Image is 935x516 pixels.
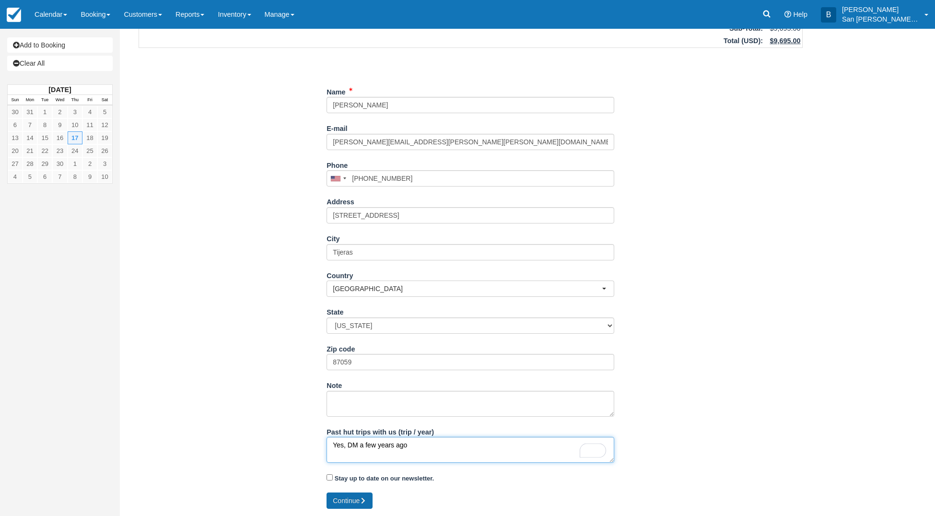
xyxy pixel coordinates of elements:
[327,281,614,297] button: [GEOGRAPHIC_DATA]
[68,95,82,106] th: Thu
[327,493,373,509] button: Continue
[52,131,67,144] a: 16
[793,11,807,18] span: Help
[82,95,97,106] th: Fri
[821,7,836,23] div: B
[842,5,919,14] p: [PERSON_NAME]
[724,37,763,45] strong: Total ( ):
[68,144,82,157] a: 24
[82,106,97,118] a: 4
[97,157,112,170] a: 3
[52,144,67,157] a: 23
[52,118,67,131] a: 9
[82,131,97,144] a: 18
[82,157,97,170] a: 2
[23,144,37,157] a: 21
[7,56,113,71] a: Clear All
[8,170,23,183] a: 4
[23,157,37,170] a: 28
[97,106,112,118] a: 5
[23,118,37,131] a: 7
[23,131,37,144] a: 14
[327,171,349,186] div: United States: +1
[37,170,52,183] a: 6
[842,14,919,24] p: San [PERSON_NAME] Hut Systems
[327,157,348,171] label: Phone
[770,37,800,45] u: $9,695.00
[52,106,67,118] a: 2
[784,11,791,18] i: Help
[8,157,23,170] a: 27
[23,170,37,183] a: 5
[52,170,67,183] a: 7
[327,377,342,391] label: Note
[82,144,97,157] a: 25
[37,157,52,170] a: 29
[7,8,21,22] img: checkfront-main-nav-mini-logo.png
[327,231,339,244] label: City
[68,131,82,144] a: 17
[729,24,763,32] strong: Sub-Total:
[8,95,23,106] th: Sun
[744,37,758,45] span: USD
[37,95,52,106] th: Tue
[327,424,434,437] label: Past hut trips with us (trip / year)
[327,304,343,317] label: State
[68,157,82,170] a: 1
[37,131,52,144] a: 15
[8,144,23,157] a: 20
[7,37,113,53] a: Add to Booking
[97,95,112,106] th: Sat
[82,170,97,183] a: 9
[327,437,614,463] textarea: To enrich screen reader interactions, please activate Accessibility in Grammarly extension settings
[97,131,112,144] a: 19
[37,106,52,118] a: 1
[8,106,23,118] a: 30
[23,95,37,106] th: Mon
[37,144,52,157] a: 22
[335,475,434,482] strong: Stay up to date on our newsletter.
[327,120,347,134] label: E-mail
[68,170,82,183] a: 8
[327,341,355,354] label: Zip code
[97,144,112,157] a: 26
[327,268,353,281] label: Country
[333,284,602,293] span: [GEOGRAPHIC_DATA]
[97,170,112,183] a: 10
[327,474,333,481] input: Stay up to date on our newsletter.
[52,95,67,106] th: Wed
[68,118,82,131] a: 10
[327,84,345,97] label: Name
[37,118,52,131] a: 8
[52,157,67,170] a: 30
[23,106,37,118] a: 31
[68,106,82,118] a: 3
[97,118,112,131] a: 12
[82,118,97,131] a: 11
[327,194,354,207] label: Address
[48,86,71,94] strong: [DATE]
[8,131,23,144] a: 13
[8,118,23,131] a: 6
